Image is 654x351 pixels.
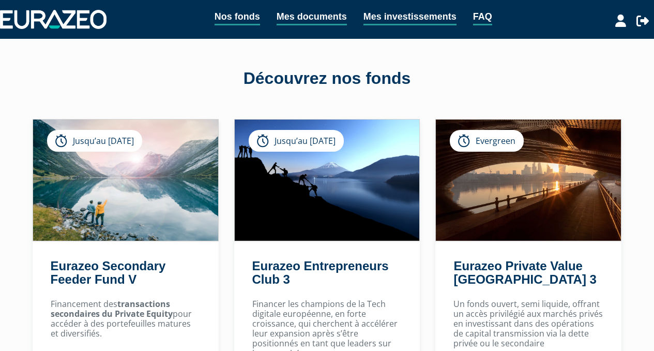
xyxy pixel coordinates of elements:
img: Eurazeo Entrepreneurs Club 3 [235,120,420,241]
a: Mes investissements [363,9,457,25]
a: Eurazeo Entrepreneurs Club 3 [252,259,389,286]
a: Eurazeo Secondary Feeder Fund V [51,259,166,286]
div: Jusqu’au [DATE] [249,130,344,152]
a: FAQ [473,9,492,25]
img: Eurazeo Private Value Europe 3 [436,120,621,241]
img: Eurazeo Secondary Feeder Fund V [33,120,218,241]
strong: transactions secondaires du Private Equity [51,298,173,319]
a: Eurazeo Private Value [GEOGRAPHIC_DATA] 3 [453,259,596,286]
a: Nos fonds [215,9,260,25]
p: Financement des pour accéder à des portefeuilles matures et diversifiés. [51,299,201,339]
a: Mes documents [277,9,347,25]
p: Un fonds ouvert, semi liquide, offrant un accès privilégié aux marchés privés en investissant dan... [453,299,603,349]
div: Jusqu’au [DATE] [47,130,142,152]
div: Evergreen [450,130,524,152]
div: Découvrez nos fonds [33,67,622,91]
